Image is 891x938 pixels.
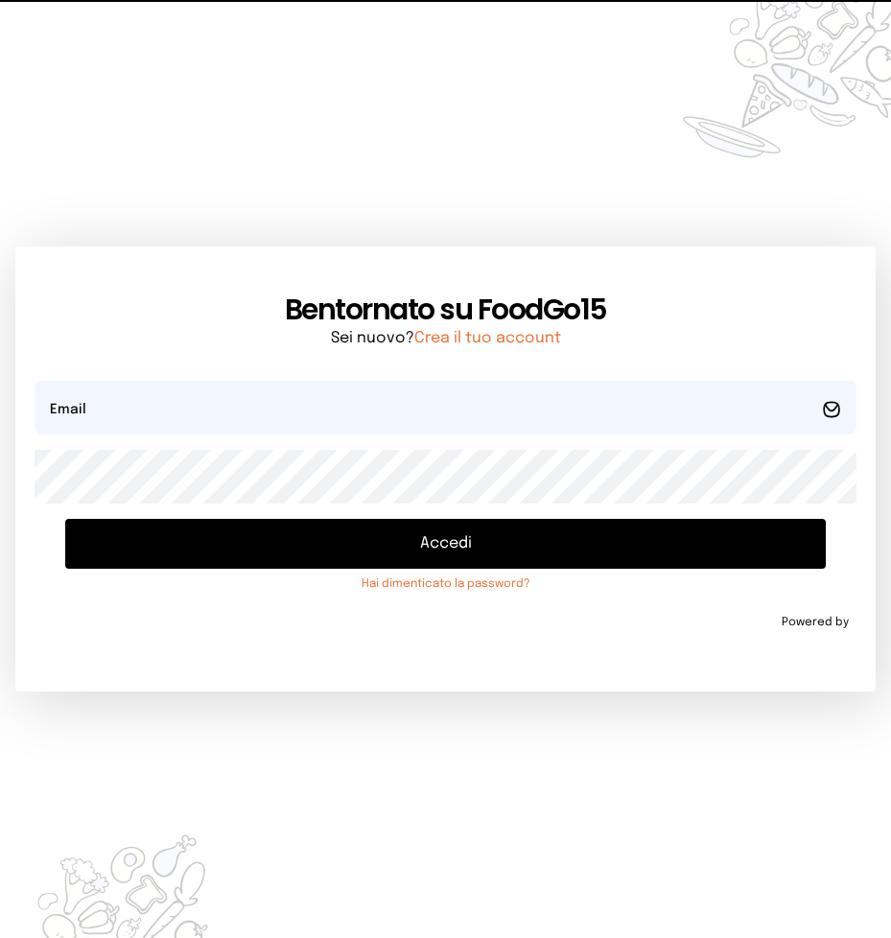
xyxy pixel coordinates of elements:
button: Accedi [65,519,826,569]
a: Hai dimenticato la password? [65,576,826,592]
span: Powered by [782,615,849,630]
p: Sei nuovo? [35,327,856,350]
a: Crea il tuo account [414,330,561,346]
h1: Bentornato su FoodGo15 [35,293,856,327]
